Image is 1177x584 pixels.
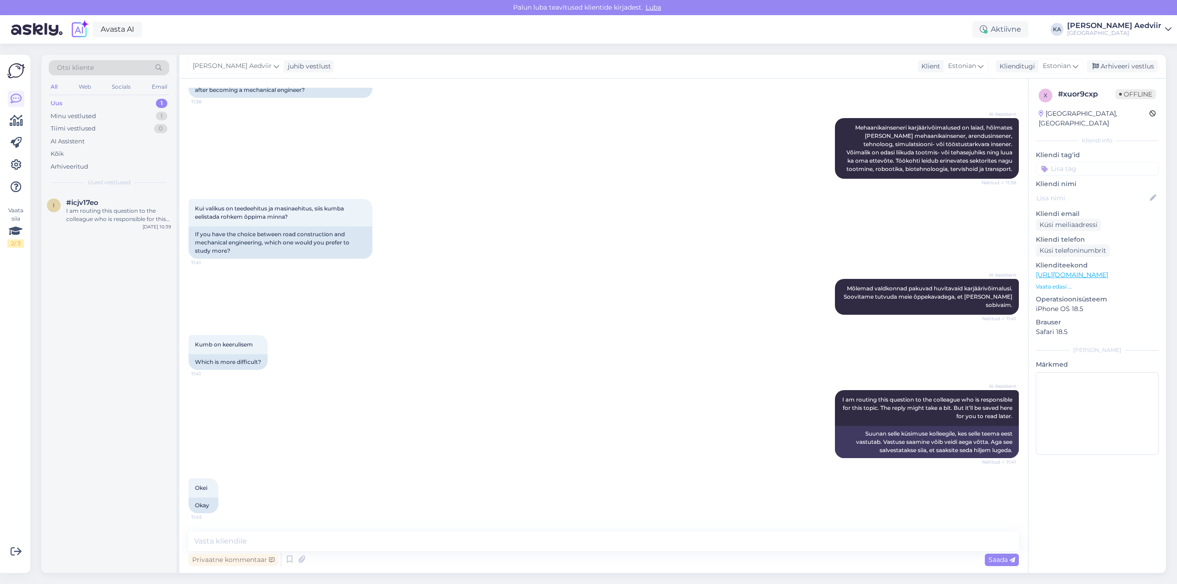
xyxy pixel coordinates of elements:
[51,149,64,159] div: Kõik
[1044,92,1047,99] span: x
[88,178,131,187] span: Uued vestlused
[51,112,96,121] div: Minu vestlused
[982,272,1016,278] span: AI Assistent
[66,198,98,207] span: #icjv17eo
[195,484,207,491] span: Okei
[1036,360,1159,369] p: Märkmed
[1067,22,1161,29] div: [PERSON_NAME] Aedviir
[193,61,272,71] span: [PERSON_NAME] Aedviir
[1036,209,1159,219] p: Kliendi email
[643,3,664,11] span: Luba
[1036,162,1159,176] input: Lisa tag
[150,81,169,93] div: Email
[7,62,25,79] img: Askly Logo
[982,383,1016,390] span: AI Assistent
[77,81,93,93] div: Web
[7,206,24,248] div: Vaata siia
[1036,271,1108,279] a: [URL][DOMAIN_NAME]
[1036,327,1159,337] p: Safari 18.5
[195,205,345,220] span: Kui valikus on teedeehitus ja masinaehitus, siis kumba eelistada rohkem õppima minna?
[1039,109,1149,128] div: [GEOGRAPHIC_DATA], [GEOGRAPHIC_DATA]
[53,202,55,209] span: i
[49,81,59,93] div: All
[948,61,976,71] span: Estonian
[51,99,63,108] div: Uus
[835,426,1019,458] div: Suunan selle küsimuse kolleegile, kes selle teema eest vastutab. Vastuse saamine võib veidi aega ...
[844,285,1014,308] span: Mõlemad valdkonnad pakuvad huvitavaid karjäärivõimalusi. Soovitame tutvuda meie õppekavadega, et ...
[1067,29,1161,37] div: [GEOGRAPHIC_DATA]
[93,22,142,37] a: Avasta AI
[189,554,278,566] div: Privaatne kommentaar
[846,124,1014,172] span: Mehaanikainseneri karjäärivõimalused on laiad, hõlmates [PERSON_NAME] mehaanikainsener, arendusin...
[1036,136,1159,145] div: Kliendi info
[1036,219,1101,231] div: Küsi meiliaadressi
[189,498,218,513] div: Okay
[51,137,85,146] div: AI Assistent
[66,207,171,223] div: I am routing this question to the colleague who is responsible for this topic. The reply might ta...
[51,124,96,133] div: Tiimi vestlused
[1058,89,1115,100] div: # xuor9cxp
[110,81,132,93] div: Socials
[1036,295,1159,304] p: Operatsioonisüsteem
[988,556,1015,564] span: Saada
[1036,244,1110,257] div: Küsi telefoninumbrit
[1036,235,1159,244] p: Kliendi telefon
[982,459,1016,465] span: Nähtud ✓ 11:41
[982,111,1016,118] span: AI Assistent
[842,396,1014,420] span: I am routing this question to the colleague who is responsible for this topic. The reply might ta...
[1036,318,1159,327] p: Brauser
[972,21,1028,38] div: Aktiivne
[191,98,226,105] span: 11:38
[70,20,89,39] img: explore-ai
[918,62,940,71] div: Klient
[195,341,253,348] span: Kumb on keerulisem
[189,354,268,370] div: Which is more difficult?
[1115,89,1156,99] span: Offline
[143,223,171,230] div: [DATE] 10:39
[982,179,1016,186] span: Nähtud ✓ 11:38
[191,370,226,377] span: 11:41
[51,162,88,171] div: Arhiveeritud
[1036,304,1159,314] p: iPhone OS 18.5
[189,227,372,259] div: If you have the choice between road construction and mechanical engineering, which one would you ...
[7,239,24,248] div: 2 / 3
[154,124,167,133] div: 0
[1067,22,1171,37] a: [PERSON_NAME] Aedviir[GEOGRAPHIC_DATA]
[1043,61,1071,71] span: Estonian
[1036,346,1159,354] div: [PERSON_NAME]
[1036,261,1159,270] p: Klienditeekond
[284,62,331,71] div: juhib vestlust
[1087,60,1158,73] div: Arhiveeri vestlus
[996,62,1035,71] div: Klienditugi
[1051,23,1063,36] div: KA
[191,514,226,521] span: 11:45
[1036,193,1148,203] input: Lisa nimi
[1036,283,1159,291] p: Vaata edasi ...
[156,99,167,108] div: 1
[57,63,94,73] span: Otsi kliente
[1036,179,1159,189] p: Kliendi nimi
[982,315,1016,322] span: Nähtud ✓ 11:41
[156,112,167,121] div: 1
[1036,150,1159,160] p: Kliendi tag'id
[191,259,226,266] span: 11:41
